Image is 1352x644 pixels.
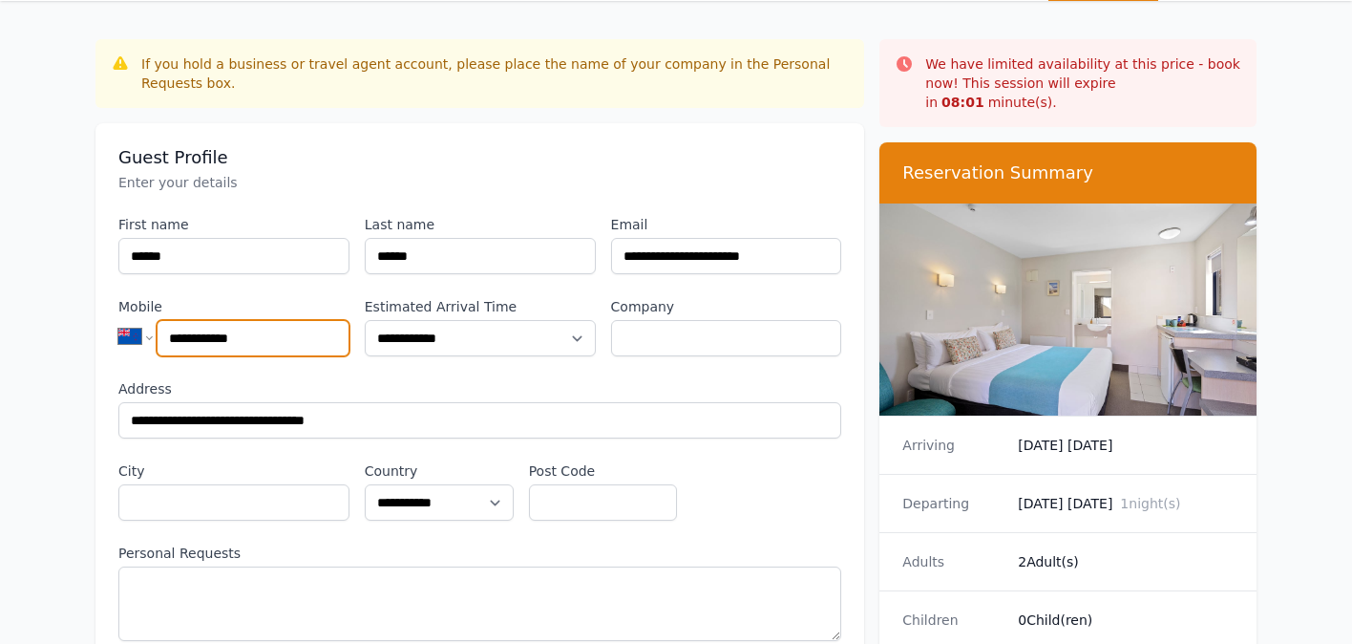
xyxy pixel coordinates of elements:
strong: 08 : 01 [941,95,984,110]
label: Post Code [529,462,678,481]
label: First name [118,215,349,234]
label: City [118,462,349,481]
label: Last name [365,215,596,234]
dd: 2 Adult(s) [1018,552,1234,571]
dd: [DATE] [DATE] [1018,436,1234,455]
img: Compact Queen Studio [879,204,1257,416]
span: 1 night(s) [1120,496,1180,511]
label: Email [611,215,842,234]
label: Address [118,379,841,398]
label: Company [611,297,842,316]
dd: [DATE] [DATE] [1018,494,1234,513]
div: If you hold a business or travel agent account, please place the name of your company in the Pers... [141,54,849,93]
dd: 0 Child(ren) [1018,611,1234,630]
dt: Arriving [902,436,1003,455]
label: Mobile [118,297,349,316]
h3: Guest Profile [118,146,841,169]
dt: Adults [902,552,1003,571]
label: Personal Requests [118,544,841,563]
dt: Departing [902,494,1003,513]
h3: Reservation Summary [902,161,1234,184]
dt: Children [902,611,1003,630]
label: Country [365,462,514,481]
p: Enter your details [118,173,841,192]
p: We have limited availability at this price - book now! This session will expire in minute(s). [925,54,1241,112]
label: Estimated Arrival Time [365,297,596,316]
